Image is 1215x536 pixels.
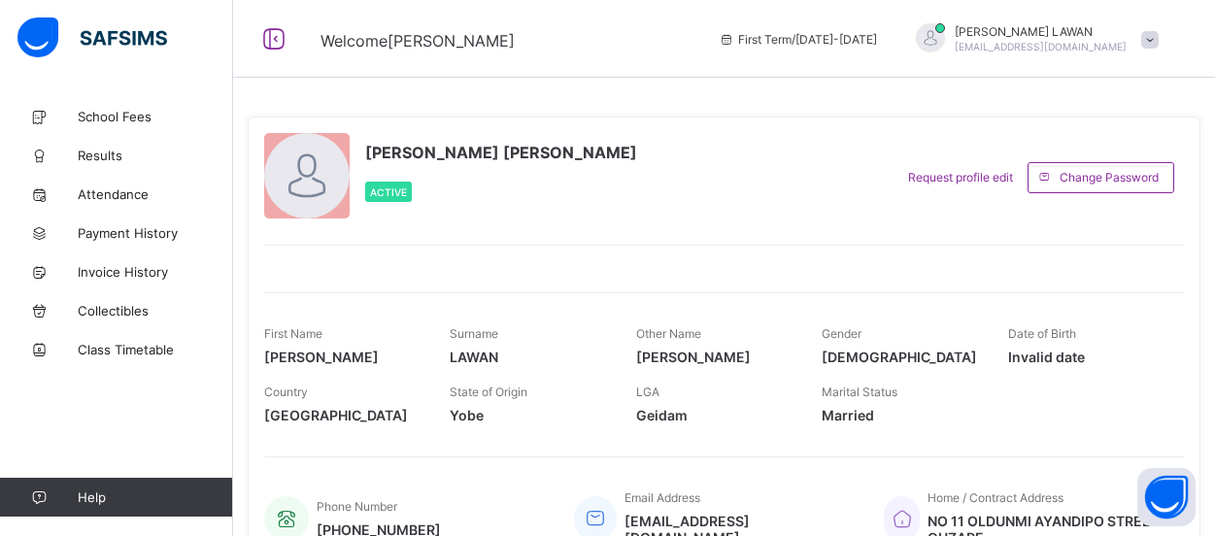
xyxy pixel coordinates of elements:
span: Gender [822,326,861,341]
span: Home / Contract Address [928,490,1063,505]
span: Surname [450,326,498,341]
span: Yobe [450,407,606,423]
span: [PERSON_NAME] [636,349,793,365]
span: LAWAN [450,349,606,365]
span: Email Address [624,490,700,505]
span: Phone Number [317,499,397,514]
span: [PERSON_NAME] [264,349,421,365]
span: [DEMOGRAPHIC_DATA] [822,349,978,365]
div: MOHAMMAD LAWAN [896,23,1168,55]
span: [EMAIL_ADDRESS][DOMAIN_NAME] [955,41,1127,52]
button: Open asap [1137,468,1196,526]
span: LGA [636,385,659,399]
span: Help [78,489,232,505]
span: Attendance [78,186,233,202]
span: First Name [264,326,322,341]
span: Country [264,385,308,399]
span: Payment History [78,225,233,241]
span: Results [78,148,233,163]
span: Class Timetable [78,342,233,357]
span: Geidam [636,407,793,423]
span: Collectibles [78,303,233,318]
span: [PERSON_NAME] LAWAN [955,24,1127,39]
span: Married [822,407,978,423]
img: safsims [17,17,167,58]
span: Other Name [636,326,701,341]
span: School Fees [78,109,233,124]
span: Invalid date [1008,349,1164,365]
span: Date of Birth [1008,326,1076,341]
span: Change Password [1060,170,1159,184]
span: Active [370,186,407,198]
span: [GEOGRAPHIC_DATA] [264,407,421,423]
span: session/term information [719,32,877,47]
span: Welcome [PERSON_NAME] [321,31,515,50]
span: State of Origin [450,385,527,399]
span: Request profile edit [908,170,1013,184]
span: [PERSON_NAME] [PERSON_NAME] [365,143,637,162]
span: Marital Status [822,385,897,399]
span: Invoice History [78,264,233,280]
